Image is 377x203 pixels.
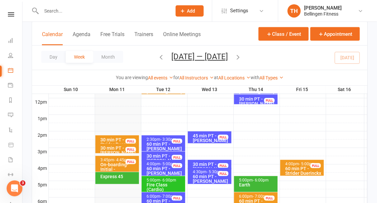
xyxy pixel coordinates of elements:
[160,162,176,166] span: - 5:00pm
[172,52,228,61] button: [DATE] — [DATE]
[288,4,301,18] div: TH
[8,93,23,108] a: Reports
[218,75,251,80] a: All Locations
[95,85,141,94] th: Mon 11
[192,162,230,171] div: 30 min PT - [PERSON_NAME]
[172,139,182,144] div: FULL
[207,170,223,174] span: - 5:30pm
[176,5,204,17] button: Add
[32,115,49,123] th: 1pm
[8,49,23,64] a: People
[187,8,195,14] span: Add
[42,31,63,45] button: Calendar
[8,64,23,78] a: Calendar
[299,162,315,166] span: - 5:00pm
[146,85,184,94] div: 60 min PT - [PERSON_NAME]
[8,138,23,153] a: Product Sales
[179,75,214,80] a: All Instructors
[100,146,138,155] div: 30 min PT - [PERSON_NAME]
[32,181,49,189] th: 5pm
[148,75,173,80] a: All events
[146,166,184,176] div: 60 min PT - [PERSON_NAME]
[100,158,138,162] div: 3:45pm
[253,178,269,182] span: - 6:00pm
[8,34,23,49] a: Dashboard
[239,178,276,182] div: 5:00pm
[100,137,138,147] div: 30 min PT - Strider Duerinckx
[304,5,342,11] div: [PERSON_NAME]
[304,11,342,17] div: Bellingen Fitness
[41,51,66,63] button: Day
[214,75,218,80] strong: at
[146,178,184,182] div: 5:00pm
[264,196,275,201] div: FULL
[326,85,364,94] th: Sat 16
[230,3,248,18] span: Settings
[239,182,276,187] div: Earth
[253,194,269,199] span: - 7:00pm
[39,6,167,16] input: Search...
[160,137,176,142] span: - 3:30pm
[66,51,93,63] button: Week
[239,194,276,199] div: 6:00pm
[125,139,136,144] div: FULL
[239,85,276,94] div: 60 min PT - [PERSON_NAME]
[146,162,184,166] div: 4:00pm
[100,162,138,176] div: On-boarding-Initial - [PERSON_NAME]
[187,85,233,94] th: Wed 13
[146,194,184,199] div: 6:00pm
[100,31,124,45] button: Free Trials
[125,147,136,152] div: FULL
[172,155,182,160] div: FULL
[310,163,321,168] div: FULL
[146,137,184,142] div: 2:30pm
[49,85,95,94] th: Sun 10
[32,164,49,173] th: 4pm
[192,170,230,174] div: 4:30pm
[7,180,22,196] iframe: Intercom live chat
[32,148,49,156] th: 3pm
[285,162,323,166] div: 4:00pm
[141,85,187,94] th: Tue 12
[32,98,49,106] th: 12pm
[93,51,123,63] button: Month
[116,75,148,80] strong: You are viewing
[100,174,138,179] div: Express 45
[114,158,130,162] span: - 4:45pm
[192,133,230,143] div: 45 min PT - [PERSON_NAME]
[8,78,23,93] a: Payments
[125,159,136,164] div: FULL
[160,194,176,199] span: - 7:00pm
[310,27,360,41] button: Appointment
[280,85,326,94] th: Fri 15
[239,97,276,106] div: 30 min PT - [PERSON_NAME]
[251,75,259,80] strong: with
[146,182,184,192] div: Fire Class (Cardio)
[259,75,284,80] a: All Types
[218,163,228,168] div: FULL
[146,142,184,151] div: 60 min PT - [PERSON_NAME]
[258,27,309,41] button: Class / Event
[73,31,90,45] button: Agenda
[20,180,25,186] span: 3
[218,171,228,176] div: FULL
[285,166,323,176] div: 60 min PT - Strider Duerinckx
[160,178,176,182] span: - 6:00pm
[192,174,230,183] div: 60 min PT - [PERSON_NAME]
[264,98,275,103] div: FULL
[172,196,182,201] div: FULL
[218,135,228,140] div: FULL
[146,154,184,163] div: 30 min PT - [PERSON_NAME]
[173,75,179,80] strong: for
[32,131,49,139] th: 2pm
[172,163,182,168] div: FULL
[233,85,280,94] th: Thu 14
[134,31,153,45] button: Trainers
[163,31,201,45] button: Online Meetings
